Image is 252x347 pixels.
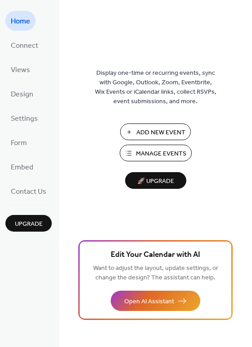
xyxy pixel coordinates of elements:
span: Settings [11,112,38,126]
span: Want to adjust the layout, update settings, or change the design? The assistant can help. [93,262,218,284]
a: Contact Us [5,181,52,201]
button: Open AI Assistant [111,291,200,311]
a: Views [5,59,36,79]
span: Display one-time or recurring events, sync with Google, Outlook, Zoom, Eventbrite, Wix Events or ... [95,68,216,106]
a: Form [5,132,32,152]
span: Upgrade [15,219,43,229]
span: Manage Events [136,149,186,159]
span: Views [11,63,30,78]
button: Upgrade [5,215,52,232]
span: Connect [11,39,38,53]
span: Add New Event [136,128,185,137]
span: 🚀 Upgrade [130,175,181,187]
span: Form [11,136,27,151]
a: Connect [5,35,44,55]
a: Design [5,84,39,104]
span: Edit Your Calendar with AI [111,249,200,261]
span: Home [11,14,30,29]
span: Embed [11,160,33,175]
button: Manage Events [120,145,192,161]
a: Embed [5,157,39,177]
span: Contact Us [11,185,46,199]
span: Design [11,87,33,102]
button: 🚀 Upgrade [125,172,186,189]
button: Add New Event [120,123,191,140]
a: Settings [5,108,43,128]
a: Home [5,11,36,31]
span: Open AI Assistant [124,297,174,306]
